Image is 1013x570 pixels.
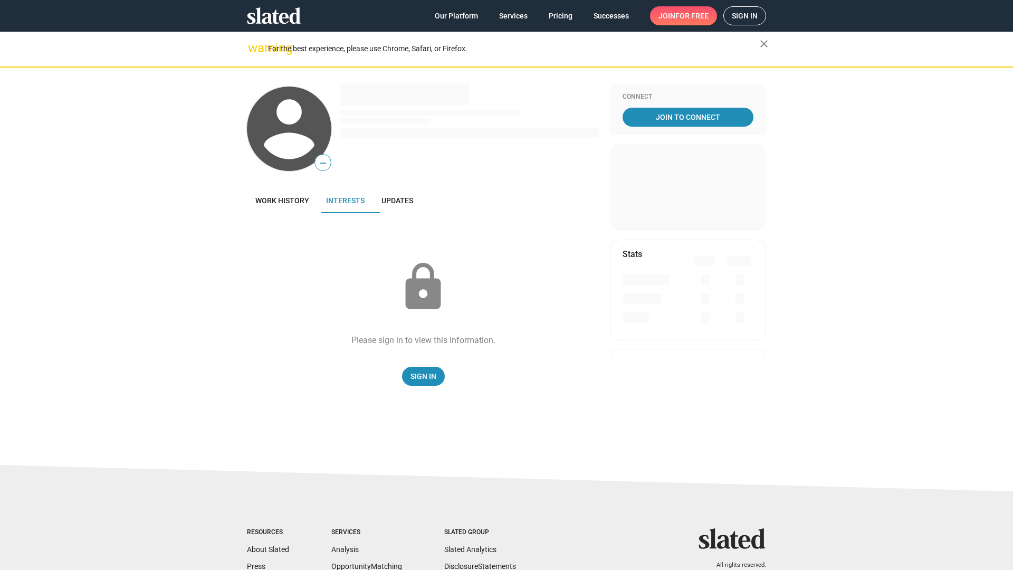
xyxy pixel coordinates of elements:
[268,42,760,56] div: For the best experience, please use Chrome, Safari, or Firefox.
[351,335,495,346] div: Please sign in to view this information.
[650,6,717,25] a: Joinfor free
[318,188,373,213] a: Interests
[623,108,753,127] a: Join To Connect
[549,6,572,25] span: Pricing
[658,6,709,25] span: Join
[247,188,318,213] a: Work history
[758,37,770,50] mat-icon: close
[491,6,536,25] a: Services
[499,6,528,25] span: Services
[723,6,766,25] a: Sign in
[444,528,516,537] div: Slated Group
[402,367,445,386] a: Sign In
[426,6,486,25] a: Our Platform
[594,6,629,25] span: Successes
[381,196,413,205] span: Updates
[410,367,436,386] span: Sign In
[625,108,751,127] span: Join To Connect
[247,545,289,554] a: About Slated
[255,196,309,205] span: Work history
[585,6,637,25] a: Successes
[444,545,496,554] a: Slated Analytics
[373,188,422,213] a: Updates
[331,545,359,554] a: Analysis
[675,6,709,25] span: for free
[732,7,758,25] span: Sign in
[540,6,581,25] a: Pricing
[397,261,450,313] mat-icon: lock
[248,42,261,54] mat-icon: warning
[435,6,478,25] span: Our Platform
[623,93,753,101] div: Connect
[326,196,365,205] span: Interests
[247,528,289,537] div: Resources
[623,249,642,260] mat-card-title: Stats
[331,528,402,537] div: Services
[315,156,331,170] span: —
